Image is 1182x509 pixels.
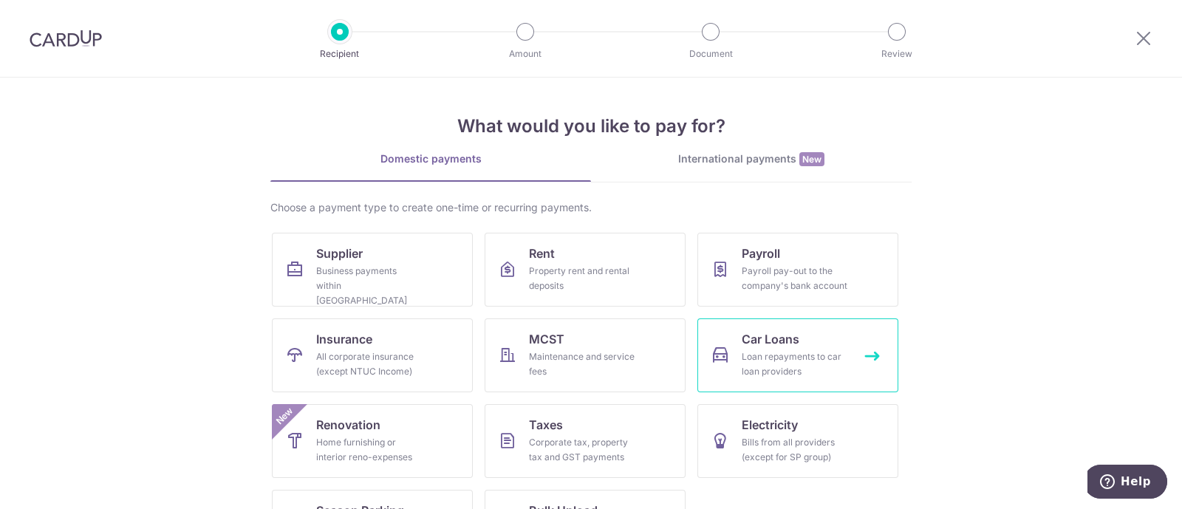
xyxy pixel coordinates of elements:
[842,47,952,61] p: Review
[272,404,473,478] a: RenovationHome furnishing or interior reno-expensesNew
[529,330,564,348] span: MCST
[33,10,64,24] span: Help
[272,233,473,307] a: SupplierBusiness payments within [GEOGRAPHIC_DATA]
[656,47,765,61] p: Document
[316,330,372,348] span: Insurance
[591,151,912,167] div: International payments
[697,318,898,392] a: Car LoansLoan repayments to car loan providers
[270,200,912,215] div: Choose a payment type to create one-time or recurring payments.
[742,330,799,348] span: Car Loans
[742,349,848,379] div: Loan repayments to car loan providers
[697,233,898,307] a: PayrollPayroll pay-out to the company's bank account
[485,233,686,307] a: RentProperty rent and rental deposits
[316,245,363,262] span: Supplier
[1087,465,1167,502] iframe: Opens a widget where you can find more information
[742,245,780,262] span: Payroll
[697,404,898,478] a: ElectricityBills from all providers (except for SP group)
[742,264,848,293] div: Payroll pay-out to the company's bank account
[742,416,798,434] span: Electricity
[485,318,686,392] a: MCSTMaintenance and service fees
[273,404,297,428] span: New
[529,245,555,262] span: Rent
[30,30,102,47] img: CardUp
[529,264,635,293] div: Property rent and rental deposits
[799,152,824,166] span: New
[742,435,848,465] div: Bills from all providers (except for SP group)
[316,264,423,308] div: Business payments within [GEOGRAPHIC_DATA]
[316,435,423,465] div: Home furnishing or interior reno-expenses
[485,404,686,478] a: TaxesCorporate tax, property tax and GST payments
[471,47,580,61] p: Amount
[529,349,635,379] div: Maintenance and service fees
[316,349,423,379] div: All corporate insurance (except NTUC Income)
[270,113,912,140] h4: What would you like to pay for?
[270,151,591,166] div: Domestic payments
[316,416,380,434] span: Renovation
[272,318,473,392] a: InsuranceAll corporate insurance (except NTUC Income)
[529,416,563,434] span: Taxes
[285,47,394,61] p: Recipient
[529,435,635,465] div: Corporate tax, property tax and GST payments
